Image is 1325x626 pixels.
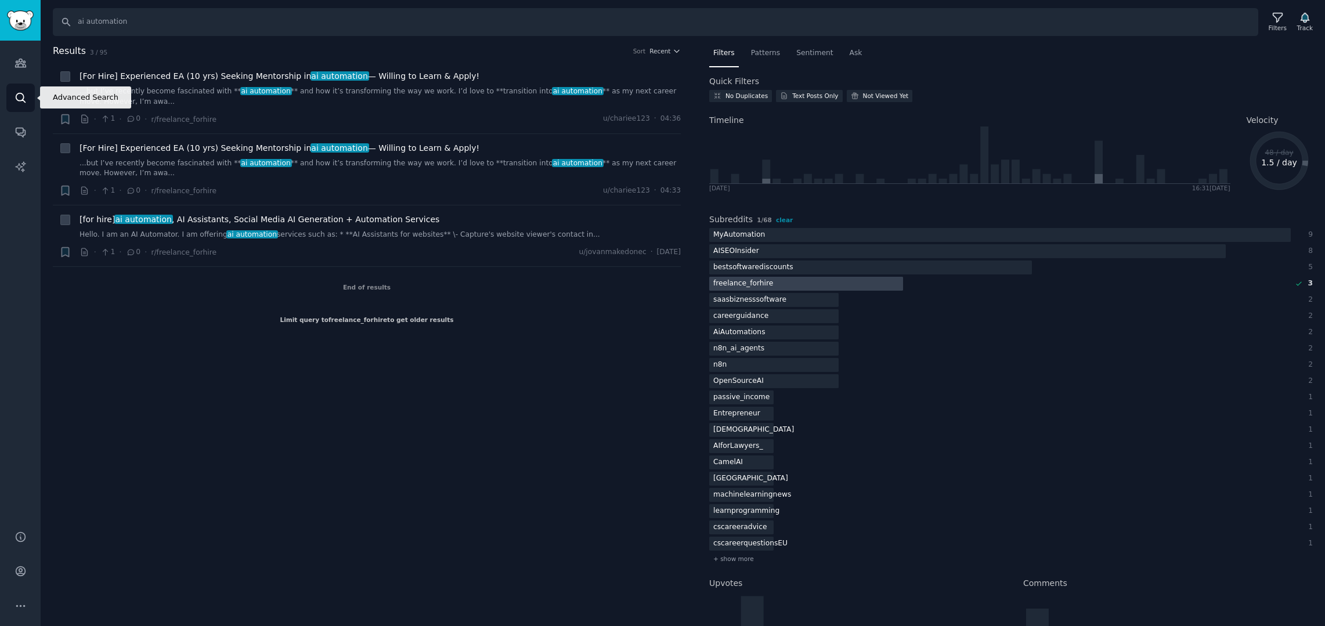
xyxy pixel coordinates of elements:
[757,216,772,223] span: 1 / 68
[603,114,650,124] span: u/chariee123
[1247,114,1279,126] span: Velocity
[94,184,96,197] span: ·
[649,47,681,55] button: Recent
[240,87,292,95] span: ai automation
[709,577,742,589] h2: Upvotes
[796,48,833,59] span: Sentiment
[80,142,479,154] span: [For Hire] Experienced EA (10 yrs) Seeking Mentorship in — Willing to Learn & Apply!
[145,113,147,125] span: ·
[725,92,768,100] div: No Duplicates
[100,186,115,196] span: 1
[1303,262,1313,273] div: 5
[863,92,909,100] div: Not Viewed Yet
[1023,577,1067,589] h2: Comments
[709,423,798,437] div: [DEMOGRAPHIC_DATA]
[709,504,784,519] div: learnprogramming
[603,186,650,196] span: u/chariee123
[280,316,454,324] div: Limit query to freelance_forhire to get older results
[226,230,278,238] span: ai automation
[1303,457,1313,468] div: 1
[709,309,772,324] div: careerguidance
[53,44,86,59] span: Results
[53,8,1258,36] input: Search Keyword
[311,71,369,81] span: ai automation
[709,358,731,372] div: n8n
[1303,360,1313,370] div: 2
[151,115,216,124] span: r/freelance_forhire
[1261,158,1297,167] text: 1.5 / day
[792,92,838,100] div: Text Posts Only
[80,86,681,107] a: ...but I’ve recently become fascinated with **ai automation** and how it’s transforming the way w...
[1303,278,1313,289] div: 3
[119,184,121,197] span: ·
[100,114,115,124] span: 1
[1303,295,1313,305] div: 2
[850,48,862,59] span: Ask
[1303,473,1313,484] div: 1
[709,184,730,192] div: [DATE]
[709,472,792,486] div: [GEOGRAPHIC_DATA]
[1303,343,1313,354] div: 2
[1265,149,1293,157] text: 48 / day
[709,374,768,389] div: OpenSourceAI
[709,114,744,126] span: Timeline
[552,87,604,95] span: ai automation
[709,260,797,275] div: bestsoftwarediscounts
[709,488,795,502] div: machinelearningnews
[80,230,681,240] a: Hello. I am an AI Automator. I am offeringai automationservices such as: * **AI Assistants for we...
[1192,184,1230,192] div: 16:31 [DATE]
[1303,392,1313,403] div: 1
[1293,10,1317,34] button: Track
[53,267,681,307] div: End of results
[311,143,369,153] span: ai automation
[709,390,774,405] div: passive_income
[126,186,140,196] span: 0
[776,216,793,223] span: clear
[119,113,121,125] span: ·
[709,293,790,307] div: saasbiznesssoftware
[709,520,771,535] div: cscareeradvice
[709,244,763,259] div: AISEOInsider
[151,248,216,256] span: r/freelance_forhire
[709,537,792,551] div: cscareerquestionsEU
[709,407,764,421] div: Entrepreneur
[709,455,747,470] div: CamelAI
[80,70,479,82] span: [For Hire] Experienced EA (10 yrs) Seeking Mentorship in — Willing to Learn & Apply!
[654,186,656,196] span: ·
[90,49,107,56] span: 3 / 95
[709,439,767,454] div: AIforLawyers_
[657,247,681,258] span: [DATE]
[1303,311,1313,321] div: 2
[100,247,115,258] span: 1
[709,277,777,291] div: freelance_forhire
[1303,230,1313,240] div: 9
[1269,24,1287,32] div: Filters
[713,555,754,563] span: + show more
[7,10,34,31] img: GummySearch logo
[1303,376,1313,386] div: 2
[709,325,770,340] div: AiAutomations
[1297,24,1313,32] div: Track
[145,246,147,258] span: ·
[80,158,681,179] a: ...but I’ve recently become fascinated with **ai automation** and how it’s transforming the way w...
[80,214,439,226] span: [for hire] , AI Assistants, Social Media AI Generation + Automation Services
[651,247,653,258] span: ·
[94,113,96,125] span: ·
[240,159,292,167] span: ai automation
[126,247,140,258] span: 0
[579,247,646,258] span: u/jovanmakedonec
[709,228,769,243] div: MyAutomation
[709,342,768,356] div: n8n_ai_agents
[713,48,735,59] span: Filters
[1303,522,1313,533] div: 1
[1303,441,1313,451] div: 1
[145,184,147,197] span: ·
[80,142,479,154] a: [For Hire] Experienced EA (10 yrs) Seeking Mentorship inai automation— Willing to Learn & Apply!
[94,246,96,258] span: ·
[751,48,780,59] span: Patterns
[1303,246,1313,256] div: 8
[119,246,121,258] span: ·
[1303,506,1313,516] div: 1
[1303,425,1313,435] div: 1
[1303,408,1313,419] div: 1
